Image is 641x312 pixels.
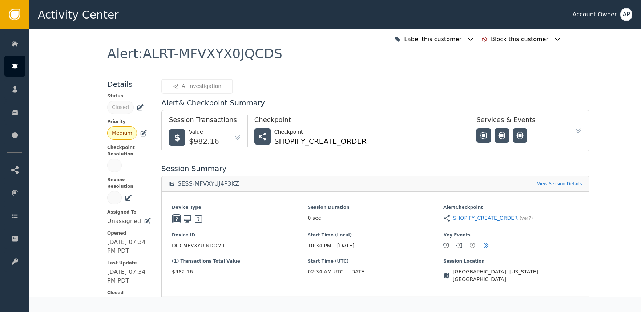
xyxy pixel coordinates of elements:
[107,93,151,99] span: Status
[172,232,307,238] span: Device ID
[107,118,151,125] span: Priority
[404,35,463,44] div: Label this customer
[254,115,462,128] div: Checkpoint
[274,128,367,136] div: Checkpoint
[172,204,307,211] span: Device Type
[107,268,151,285] div: [DATE] 07:34 PM PDT
[107,217,141,226] div: Unassigned
[491,35,550,44] div: Block this customer
[476,115,564,128] div: Services & Events
[308,242,331,250] span: 10:34 PM
[349,268,366,276] span: [DATE]
[161,163,589,174] div: Session Summary
[107,260,151,266] span: Last Update
[107,47,282,60] div: Alert : ALRT-MFVXYX0JQCDS
[112,194,117,202] div: —
[107,79,151,90] div: Details
[537,181,582,187] a: View Session Details
[308,258,443,264] span: Start Time (UTC)
[174,131,180,144] span: $
[107,238,151,255] div: [DATE] 07:34 PM PDT
[189,128,219,136] div: Value
[457,243,462,248] div: 1
[112,129,132,137] div: Medium
[189,136,219,147] div: $982.16
[308,204,443,211] span: Session Duration
[308,268,344,276] span: 02:34 AM UTC
[178,180,239,187] div: SESS-MFVXYUJ4P3KZ
[38,7,119,23] span: Activity Center
[480,31,563,47] button: Block this customer
[308,214,321,222] span: 0 sec
[444,243,449,248] div: 1
[112,162,117,169] div: —
[520,215,533,222] span: (ver 7 )
[470,243,475,248] div: 1
[453,268,579,283] span: [GEOGRAPHIC_DATA], [US_STATE], [GEOGRAPHIC_DATA]
[107,230,151,236] span: Opened
[443,232,579,238] span: Key Events
[161,97,589,108] div: Alert & Checkpoint Summary
[172,258,307,264] span: (1) Transactions Total Value
[274,136,367,147] div: SHOPIFY_CREATE_ORDER
[112,104,129,111] div: Closed
[443,258,579,264] span: Session Location
[572,10,617,19] div: Account Owner
[393,31,476,47] button: Label this customer
[443,204,579,211] span: Alert Checkpoint
[172,242,307,250] span: DID-MFVXYUINDOM1
[453,214,518,222] a: SHOPIFY_CREATE_ORDER
[308,232,443,238] span: Start Time (Local)
[172,268,307,276] span: $982.16
[107,209,151,215] span: Assigned To
[337,242,354,250] span: [DATE]
[620,8,632,21] button: AP
[107,144,151,157] span: Checkpoint Resolution
[107,289,151,296] span: Closed
[169,115,241,128] div: Session Transactions
[107,177,151,190] span: Review Resolution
